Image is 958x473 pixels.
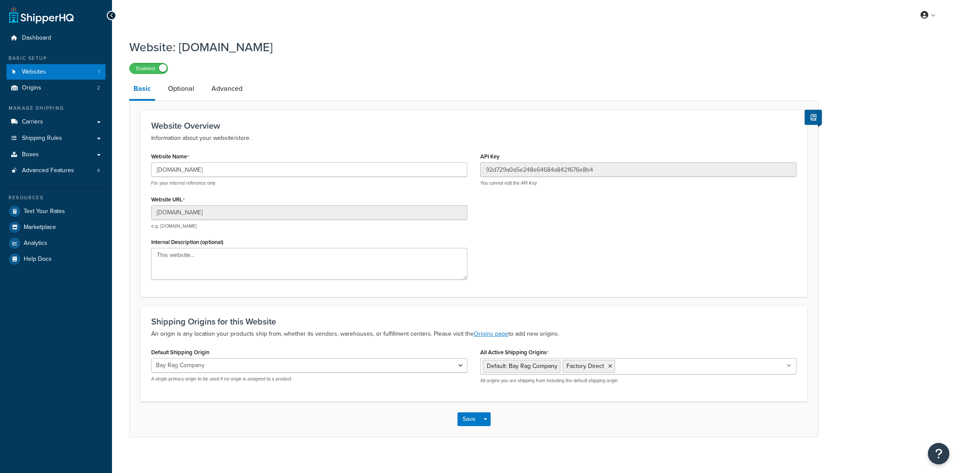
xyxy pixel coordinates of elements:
[151,133,796,143] p: Information about your website/store.
[207,78,247,99] a: Advanced
[22,34,51,42] span: Dashboard
[6,204,106,219] a: Test Your Rates
[151,317,796,326] h3: Shipping Origins for this Website
[6,251,106,267] a: Help Docs
[6,147,106,163] a: Boxes
[6,105,106,112] div: Manage Shipping
[6,163,106,179] li: Advanced Features
[151,349,209,356] label: Default Shipping Origin
[928,443,949,464] button: Open Resource Center
[457,412,481,426] button: Save
[151,121,796,130] h3: Website Overview
[6,130,106,146] a: Shipping Rules
[487,362,557,371] span: Default: Bay Rag Company
[151,248,467,280] textarea: This website...
[566,362,604,371] span: Factory Direct
[6,80,106,96] a: Origins2
[6,235,106,251] a: Analytics
[151,239,224,245] label: Internal Description (optional)
[805,110,822,125] button: Show Help Docs
[22,151,39,158] span: Boxes
[6,64,106,80] li: Websites
[151,223,467,229] p: e.g. [DOMAIN_NAME]
[97,167,100,174] span: 4
[98,68,100,76] span: 1
[22,167,74,174] span: Advanced Features
[480,377,796,384] p: All origins you are shipping from including the default shipping origin
[151,196,185,203] label: Website URL
[6,194,106,201] div: Resources
[24,240,47,247] span: Analytics
[22,68,46,76] span: Websites
[97,84,100,92] span: 2
[6,30,106,46] a: Dashboard
[474,329,508,338] a: Origins page
[22,84,41,92] span: Origins
[151,180,467,186] p: For your internal reference only
[129,78,155,101] a: Basic
[6,55,106,62] div: Basic Setup
[6,80,106,96] li: Origins
[151,153,189,160] label: Website Name
[6,114,106,130] a: Carriers
[6,219,106,235] a: Marketplace
[6,163,106,179] a: Advanced Features4
[24,256,52,263] span: Help Docs
[129,39,808,56] h1: Website: [DOMAIN_NAME]
[22,135,62,142] span: Shipping Rules
[22,118,43,126] span: Carriers
[6,64,106,80] a: Websites1
[480,153,500,160] label: API Key
[480,180,796,186] p: You cannot edit the API Key
[164,78,199,99] a: Optional
[24,208,65,215] span: Test Your Rates
[151,376,467,382] p: A single primary origin to be used if no origin is assigned to a product
[130,63,168,74] label: Enabled
[480,349,549,356] label: All Active Shipping Origins
[151,329,796,339] p: An origin is any location your products ship from, whether its vendors, warehouses, or fulfillmen...
[480,162,796,177] input: XDL713J089NBV22
[24,224,56,231] span: Marketplace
